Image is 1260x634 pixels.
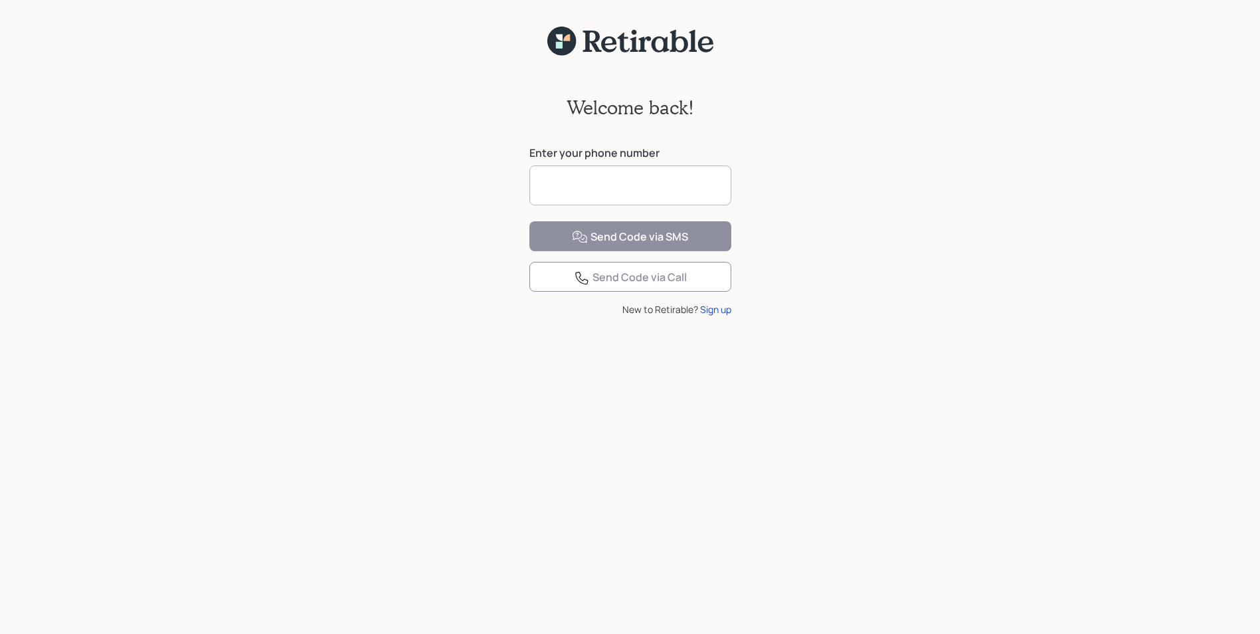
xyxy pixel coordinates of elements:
button: Send Code via SMS [529,221,731,251]
div: Send Code via SMS [572,229,688,245]
button: Send Code via Call [529,262,731,292]
label: Enter your phone number [529,146,731,160]
div: New to Retirable? [529,302,731,316]
div: Sign up [700,302,731,316]
div: Send Code via Call [574,270,687,286]
h2: Welcome back! [567,96,694,119]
